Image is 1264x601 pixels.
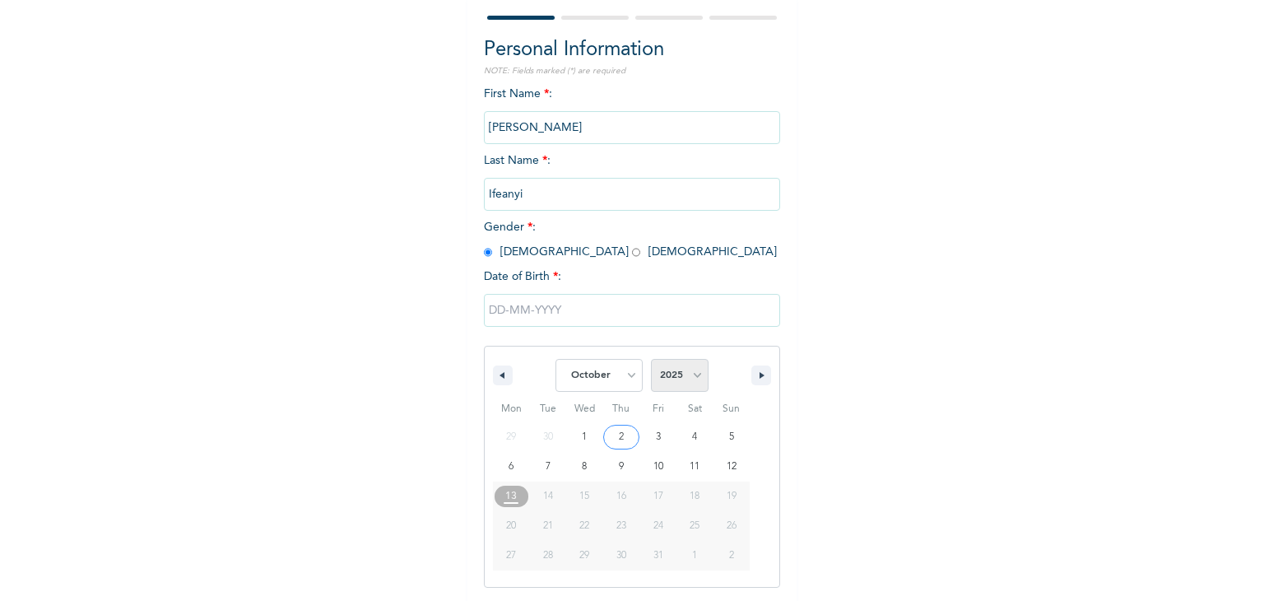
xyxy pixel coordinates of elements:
[506,541,516,571] span: 27
[656,422,661,452] span: 3
[493,452,530,482] button: 6
[713,422,750,452] button: 5
[676,511,713,541] button: 25
[616,541,626,571] span: 30
[582,452,587,482] span: 8
[639,541,676,571] button: 31
[603,422,640,452] button: 2
[543,541,553,571] span: 28
[530,511,567,541] button: 21
[484,65,780,77] p: NOTE: Fields marked (*) are required
[653,541,663,571] span: 31
[566,452,603,482] button: 8
[690,452,699,482] span: 11
[639,452,676,482] button: 10
[484,221,777,258] span: Gender : [DEMOGRAPHIC_DATA] [DEMOGRAPHIC_DATA]
[603,452,640,482] button: 9
[690,482,699,511] span: 18
[603,396,640,422] span: Thu
[579,482,589,511] span: 15
[484,111,780,144] input: Enter your first name
[727,482,737,511] span: 19
[582,422,587,452] span: 1
[543,511,553,541] span: 21
[639,396,676,422] span: Fri
[603,541,640,571] button: 30
[505,482,517,511] span: 13
[690,511,699,541] span: 25
[566,541,603,571] button: 29
[566,396,603,422] span: Wed
[676,422,713,452] button: 4
[493,396,530,422] span: Mon
[566,511,603,541] button: 22
[484,88,780,133] span: First Name :
[713,396,750,422] span: Sun
[727,511,737,541] span: 26
[546,452,551,482] span: 7
[676,396,713,422] span: Sat
[530,482,567,511] button: 14
[484,35,780,65] h2: Personal Information
[616,511,626,541] span: 23
[713,482,750,511] button: 19
[493,541,530,571] button: 27
[509,452,513,482] span: 6
[579,541,589,571] span: 29
[493,482,530,511] button: 13
[713,452,750,482] button: 12
[639,422,676,452] button: 3
[484,178,780,211] input: Enter your last name
[603,482,640,511] button: 16
[543,482,553,511] span: 14
[484,155,780,200] span: Last Name :
[530,541,567,571] button: 28
[566,482,603,511] button: 15
[493,511,530,541] button: 20
[530,396,567,422] span: Tue
[579,511,589,541] span: 22
[619,422,624,452] span: 2
[484,268,561,286] span: Date of Birth :
[530,452,567,482] button: 7
[729,422,734,452] span: 5
[653,452,663,482] span: 10
[692,422,697,452] span: 4
[484,294,780,327] input: DD-MM-YYYY
[639,511,676,541] button: 24
[603,511,640,541] button: 23
[653,482,663,511] span: 17
[566,422,603,452] button: 1
[676,452,713,482] button: 11
[639,482,676,511] button: 17
[506,511,516,541] span: 20
[619,452,624,482] span: 9
[727,452,737,482] span: 12
[616,482,626,511] span: 16
[653,511,663,541] span: 24
[676,482,713,511] button: 18
[713,511,750,541] button: 26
